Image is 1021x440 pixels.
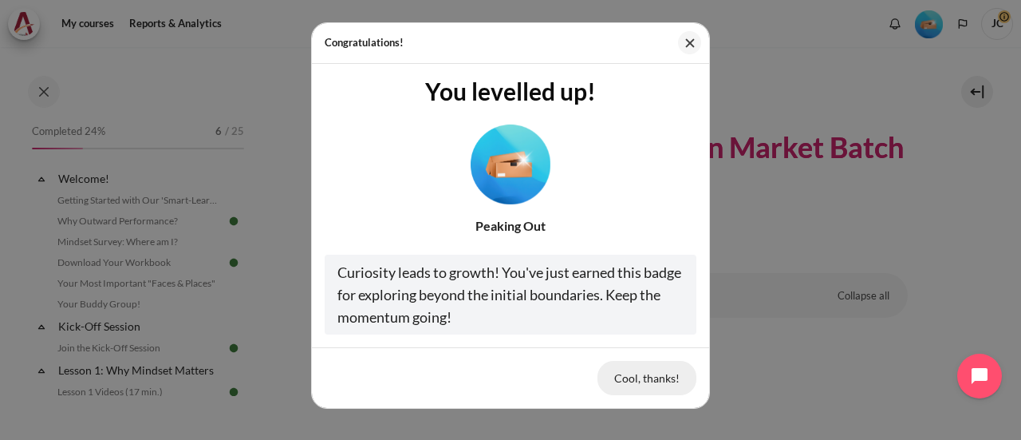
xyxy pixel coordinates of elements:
[471,124,550,204] img: Level #2
[325,216,696,236] div: Peaking Out
[325,255,696,335] div: Curiosity leads to growth! You've just earned this badge for exploring beyond the initial boundar...
[325,35,404,51] h5: Congratulations!
[678,31,701,54] button: Close
[471,118,550,204] div: Level #2
[325,77,696,105] h3: You levelled up!
[597,361,696,394] button: Cool, thanks!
